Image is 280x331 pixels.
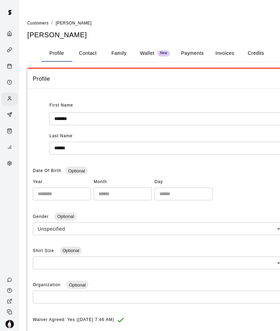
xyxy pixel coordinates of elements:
div: Copy public page link [1,307,19,317]
img: Travis Hamilton [6,320,14,328]
a: Visit help center [1,285,19,296]
button: Profile [41,45,72,62]
span: Year [33,177,91,188]
span: Optional [66,282,88,288]
a: Customers [27,20,49,26]
span: Shirt Size [33,248,56,253]
span: [PERSON_NAME] [56,21,92,26]
span: Optional [65,168,87,173]
span: Customers [27,21,49,26]
img: Swift logo [3,6,17,19]
button: Credits [240,45,271,62]
button: Payments [176,45,209,62]
button: Family [103,45,134,62]
span: Date Of Birth [33,168,61,173]
div: basic tabs example [41,45,277,62]
p: Wallet [140,50,155,57]
span: Gender [33,214,50,219]
button: Invoices [209,45,240,62]
span: First Name [49,100,73,111]
span: Optional [54,214,76,219]
li: / [52,19,53,27]
span: Day [155,177,213,188]
span: Organization [33,282,62,287]
span: Optional [60,248,82,253]
span: Month [94,177,152,188]
button: Contact [72,45,103,62]
a: View public page [1,296,19,307]
span: Waiver Agreed: Yes ([DATE] 7:46 AM) [33,314,114,325]
span: Last Name [49,133,73,138]
a: Contact Us [1,274,19,285]
span: New [157,51,170,56]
